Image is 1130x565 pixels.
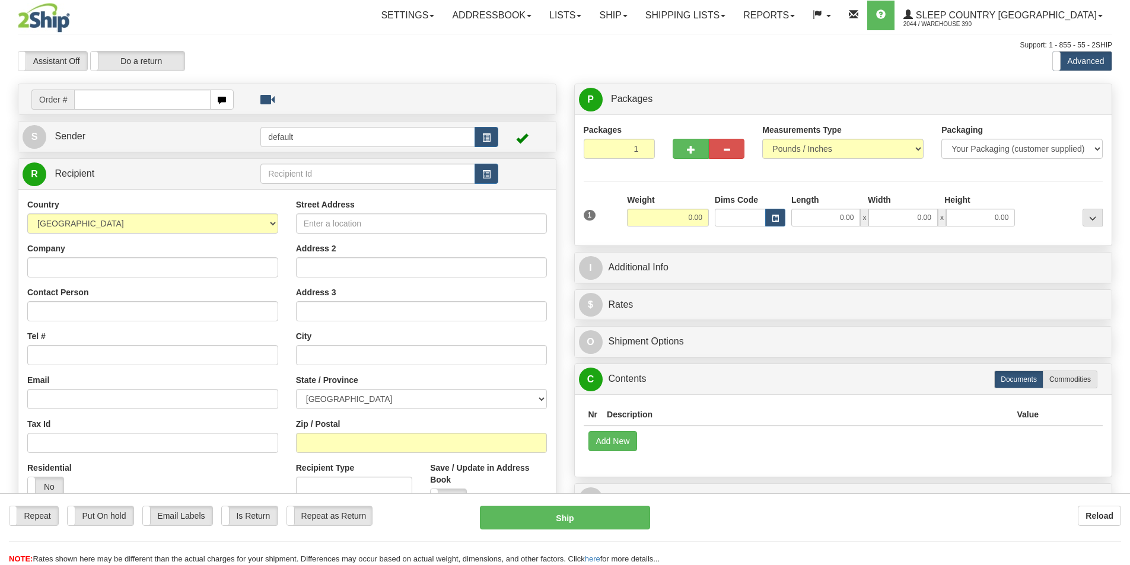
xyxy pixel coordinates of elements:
[715,194,758,206] label: Dims Code
[1012,404,1043,426] th: Value
[18,40,1112,50] div: Support: 1 - 855 - 55 - 2SHIP
[18,52,87,71] label: Assistant Off
[431,489,466,508] label: No
[443,1,540,30] a: Addressbook
[372,1,443,30] a: Settings
[734,1,804,30] a: Reports
[296,286,336,298] label: Address 3
[9,554,33,563] span: NOTE:
[31,90,74,110] span: Order #
[579,87,1108,111] a: P Packages
[143,506,212,525] label: Email Labels
[480,506,650,529] button: Ship
[579,487,1108,511] a: RReturn Shipment
[627,194,654,206] label: Weight
[296,330,311,342] label: City
[18,3,70,33] img: logo2044.jpg
[903,18,992,30] span: 2044 / Warehouse 390
[27,330,46,342] label: Tel #
[296,242,336,254] label: Address 2
[260,127,475,147] input: Sender Id
[296,462,355,474] label: Recipient Type
[296,199,355,210] label: Street Address
[602,404,1012,426] th: Description
[590,1,636,30] a: Ship
[296,213,547,234] input: Enter a location
[791,194,819,206] label: Length
[1078,506,1121,526] button: Reload
[579,330,1108,354] a: OShipment Options
[23,125,260,149] a: S Sender
[584,404,603,426] th: Nr
[636,1,734,30] a: Shipping lists
[584,210,596,221] span: 1
[91,52,184,71] label: Do a return
[1083,209,1103,226] div: ...
[540,1,590,30] a: Lists
[1086,511,1113,521] b: Reload
[1043,371,1097,388] label: Commodities
[296,374,358,386] label: State / Province
[611,94,652,104] span: Packages
[222,506,278,525] label: Is Return
[895,1,1112,30] a: Sleep Country [GEOGRAPHIC_DATA] 2044 / Warehouse 390
[27,374,49,386] label: Email
[296,418,340,430] label: Zip / Postal
[585,554,600,563] a: here
[23,162,234,186] a: R Recipient
[260,164,475,184] input: Recipient Id
[868,194,891,206] label: Width
[27,462,72,474] label: Residential
[860,209,868,226] span: x
[579,293,603,317] span: $
[27,199,59,210] label: Country
[579,367,1108,391] a: CContents
[27,286,88,298] label: Contact Person
[55,168,94,178] span: Recipient
[938,209,946,226] span: x
[579,256,603,280] span: I
[579,293,1108,317] a: $Rates
[68,506,133,525] label: Put On hold
[579,330,603,354] span: O
[913,10,1097,20] span: Sleep Country [GEOGRAPHIC_DATA]
[941,124,983,136] label: Packaging
[994,371,1043,388] label: Documents
[55,131,85,141] span: Sender
[27,242,65,254] label: Company
[27,418,50,430] label: Tax Id
[579,88,603,111] span: P
[579,256,1108,280] a: IAdditional Info
[1053,52,1112,71] label: Advanced
[9,506,58,525] label: Repeat
[944,194,970,206] label: Height
[287,506,372,525] label: Repeat as Return
[579,487,603,511] span: R
[762,124,842,136] label: Measurements Type
[584,124,622,136] label: Packages
[23,162,46,186] span: R
[23,125,46,149] span: S
[588,431,638,451] button: Add New
[430,462,546,486] label: Save / Update in Address Book
[1103,222,1129,343] iframe: chat widget
[579,368,603,391] span: C
[28,477,63,496] label: No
